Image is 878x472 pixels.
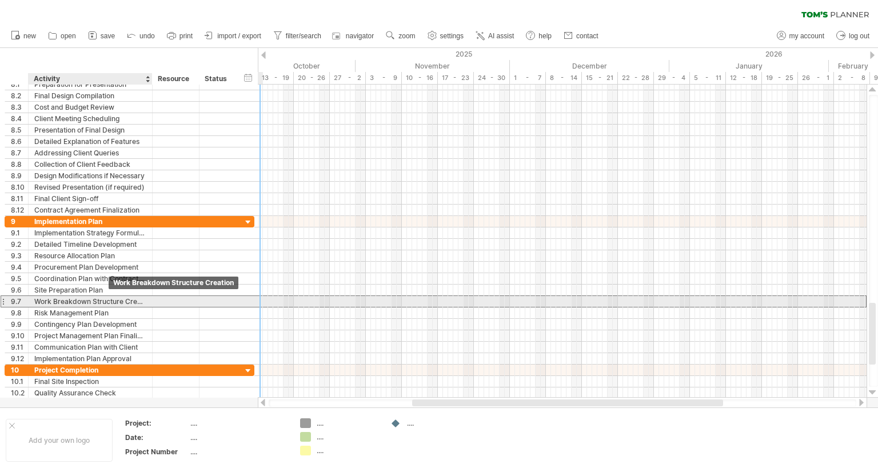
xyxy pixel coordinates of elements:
div: Project Management Plan Finalization [34,330,146,341]
div: 9.8 [11,307,28,318]
div: Work Breakdown Structure Creation [109,277,238,289]
a: contact [561,29,602,43]
div: Implementation Plan [34,216,146,227]
div: Implementation Strategy Formulation [34,227,146,238]
div: Contingency Plan Development [34,319,146,330]
div: Procurement Plan Development [34,262,146,273]
div: 9.6 [11,285,28,295]
div: 9.5 [11,273,28,284]
div: Collection of Client Feedback [34,159,146,170]
div: Final Site Inspection [34,376,146,387]
div: 9.7 [11,296,28,307]
div: Addressing Client Queries [34,147,146,158]
a: import / export [202,29,265,43]
a: undo [124,29,158,43]
a: filter/search [270,29,325,43]
div: 9.11 [11,342,28,353]
a: zoom [383,29,418,43]
div: October 2025 [196,60,356,72]
div: .... [317,446,379,455]
span: help [538,32,552,40]
span: zoom [398,32,415,40]
div: 8.7 [11,147,28,158]
div: 5 - 11 [690,72,726,84]
a: AI assist [473,29,517,43]
div: Resource [158,73,193,85]
div: .... [190,433,286,442]
div: Date: [125,433,188,442]
div: 10.1 [11,376,28,387]
div: Detailed Explanation of Features [34,136,146,147]
span: contact [576,32,598,40]
div: 8.5 [11,125,28,135]
a: navigator [330,29,377,43]
a: settings [425,29,467,43]
div: 8.4 [11,113,28,124]
div: 13 - 19 [258,72,294,84]
div: Activity [34,73,146,85]
div: January 2026 [669,60,829,72]
span: navigator [346,32,374,40]
div: 8.11 [11,193,28,204]
div: 19 - 25 [762,72,798,84]
div: 29 - 4 [654,72,690,84]
div: Status [205,73,230,85]
div: 8.2 [11,90,28,101]
a: print [164,29,196,43]
div: Coordination Plan with Contractors [34,273,146,284]
div: 12 - 18 [726,72,762,84]
div: .... [407,418,469,428]
div: Final Client Sign-off [34,193,146,204]
span: print [179,32,193,40]
div: 9.12 [11,353,28,364]
div: Site Preparation Plan [34,285,146,295]
div: 24 - 30 [474,72,510,84]
div: 10 [11,365,28,375]
span: undo [139,32,155,40]
span: new [23,32,36,40]
a: save [85,29,118,43]
div: 22 - 28 [618,72,654,84]
div: 9.10 [11,330,28,341]
div: 8.10 [11,182,28,193]
div: 8.3 [11,102,28,113]
div: 2 - 8 [834,72,870,84]
div: Quality Assurance Check [34,387,146,398]
div: 20 - 26 [294,72,330,84]
div: 9.9 [11,319,28,330]
div: Cost and Budget Review [34,102,146,113]
div: Add your own logo [6,419,113,462]
div: 9.1 [11,227,28,238]
div: Implementation Plan Approval [34,353,146,364]
div: .... [190,418,286,428]
span: open [61,32,76,40]
div: Design Modifications if Necessary [34,170,146,181]
div: .... [317,418,379,428]
div: .... [317,432,379,442]
div: 15 - 21 [582,72,618,84]
div: 10 - 16 [402,72,438,84]
span: AI assist [488,32,514,40]
div: Project: [125,418,188,428]
span: filter/search [286,32,321,40]
div: 26 - 1 [798,72,834,84]
div: Presentation of Final Design [34,125,146,135]
div: 8.12 [11,205,28,215]
div: Detailed Timeline Development [34,239,146,250]
div: Revised Presentation (if required) [34,182,146,193]
div: Project Completion [34,365,146,375]
div: Contract Agreement Finalization [34,205,146,215]
div: 17 - 23 [438,72,474,84]
div: 3 - 9 [366,72,402,84]
div: .... [190,447,286,457]
div: 1 - 7 [510,72,546,84]
span: settings [440,32,464,40]
span: my account [789,32,824,40]
div: Project Number [125,447,188,457]
div: 9.3 [11,250,28,261]
a: my account [774,29,828,43]
div: Final Design Compilation [34,90,146,101]
div: 9.2 [11,239,28,250]
div: 8 - 14 [546,72,582,84]
div: 8.6 [11,136,28,147]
